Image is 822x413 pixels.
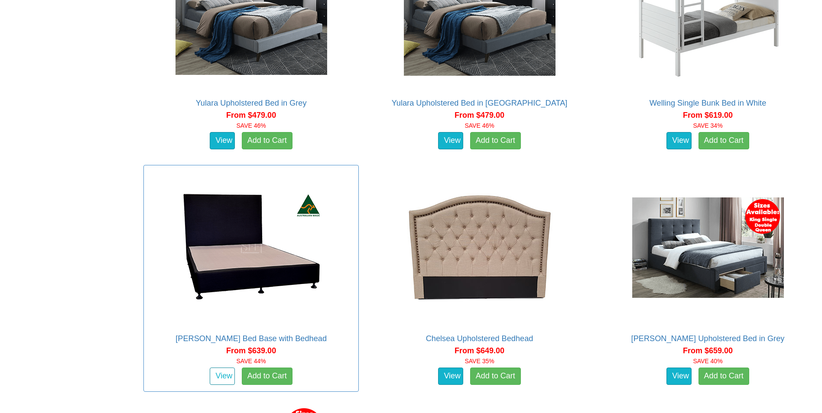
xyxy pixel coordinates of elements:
font: SAVE 46% [465,122,494,129]
font: SAVE 35% [465,358,494,365]
img: Luna Bed Base with Bedhead [173,170,329,326]
a: View [666,368,692,385]
a: [PERSON_NAME] Upholstered Bed in Grey [631,334,785,343]
span: From $649.00 [455,346,504,355]
a: Welling Single Bunk Bed in White [650,99,767,107]
a: Add to Cart [242,368,292,385]
span: From $619.00 [683,111,733,119]
span: From $479.00 [455,111,504,119]
a: Chelsea Upholstered Bedhead [426,334,533,343]
span: From $479.00 [226,111,276,119]
a: Add to Cart [699,368,749,385]
a: View [210,132,235,149]
img: Chelsea Upholstered Bedhead [402,170,558,326]
a: Add to Cart [699,132,749,149]
a: [PERSON_NAME] Bed Base with Bedhead [175,334,327,343]
a: View [438,132,463,149]
font: SAVE 46% [237,122,266,129]
a: Add to Cart [470,368,521,385]
span: From $639.00 [226,346,276,355]
span: From $659.00 [683,346,733,355]
img: Rhodes Upholstered Bed in Grey [630,170,786,326]
a: Add to Cart [242,132,292,149]
a: Yulara Upholstered Bed in [GEOGRAPHIC_DATA] [392,99,568,107]
a: Add to Cart [470,132,521,149]
a: View [210,368,235,385]
a: View [438,368,463,385]
a: View [666,132,692,149]
font: SAVE 34% [693,122,722,129]
a: Yulara Upholstered Bed in Grey [196,99,307,107]
font: SAVE 40% [693,358,722,365]
font: SAVE 44% [237,358,266,365]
